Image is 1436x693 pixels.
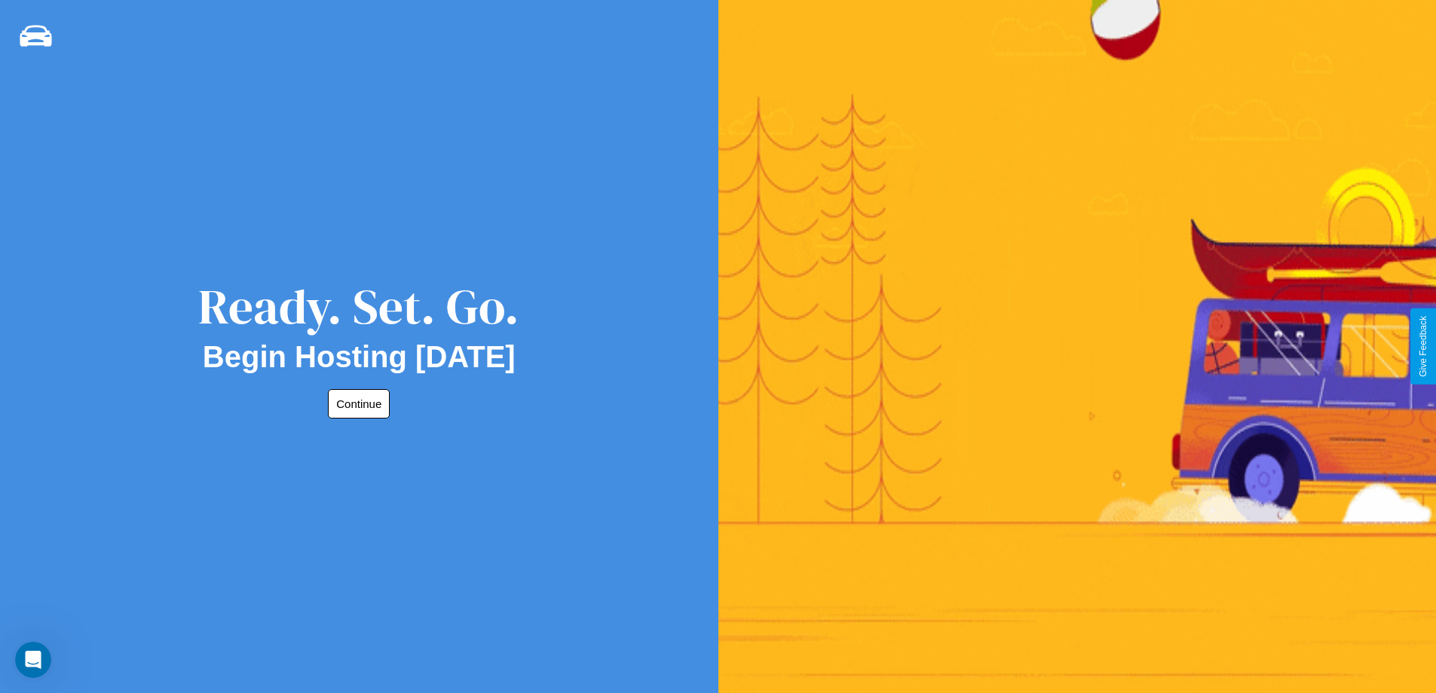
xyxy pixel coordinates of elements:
[203,340,516,374] h2: Begin Hosting [DATE]
[1418,316,1428,377] div: Give Feedback
[198,273,519,340] div: Ready. Set. Go.
[328,389,390,419] button: Continue
[15,642,51,678] iframe: Intercom live chat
